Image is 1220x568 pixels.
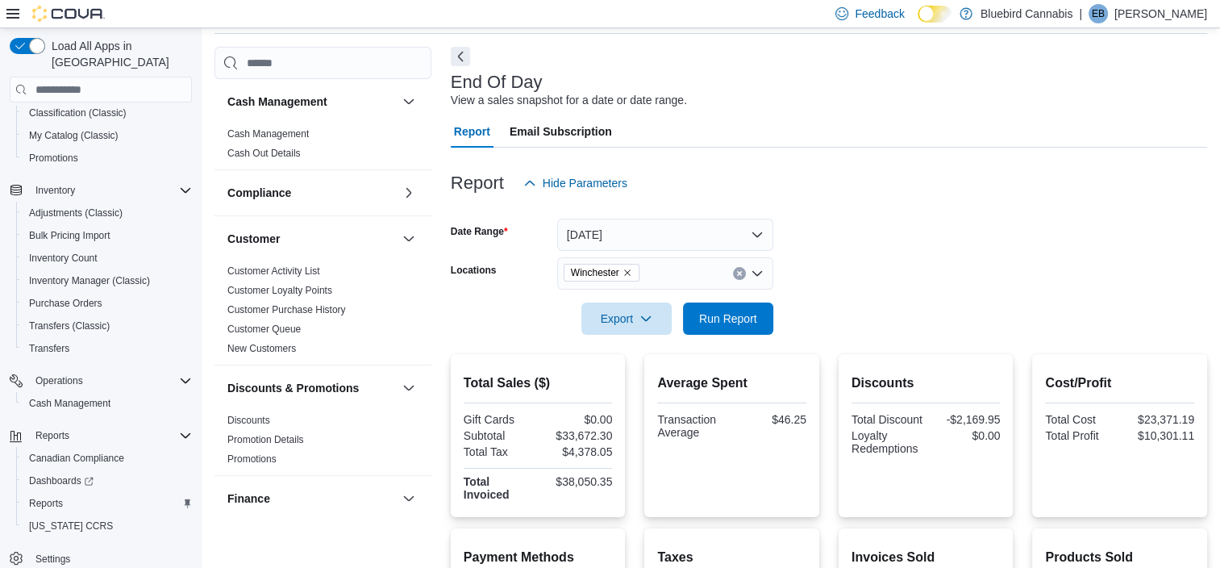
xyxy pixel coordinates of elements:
[35,184,75,197] span: Inventory
[16,147,198,169] button: Promotions
[227,285,332,296] a: Customer Loyalty Points
[29,426,76,445] button: Reports
[657,548,806,567] h2: Taxes
[541,445,612,458] div: $4,378.05
[29,229,110,242] span: Bulk Pricing Import
[29,106,127,119] span: Classification (Classic)
[454,115,490,148] span: Report
[929,429,1000,442] div: $0.00
[3,424,198,447] button: Reports
[16,124,198,147] button: My Catalog (Classic)
[23,148,85,168] a: Promotions
[399,378,418,398] button: Discounts & Promotions
[29,129,119,142] span: My Catalog (Classic)
[1123,429,1194,442] div: $10,301.11
[16,492,198,515] button: Reports
[29,181,192,200] span: Inventory
[227,127,309,140] span: Cash Management
[399,229,418,248] button: Customer
[23,316,192,336] span: Transfers (Classic)
[399,92,418,111] button: Cash Management
[29,297,102,310] span: Purchase Orders
[564,264,639,282] span: Winchester
[16,515,198,537] button: [US_STATE] CCRS
[29,371,90,390] button: Operations
[29,152,78,165] span: Promotions
[464,445,535,458] div: Total Tax
[1045,548,1194,567] h2: Products Sold
[517,167,634,199] button: Hide Parameters
[23,248,192,268] span: Inventory Count
[227,453,277,466] span: Promotions
[16,269,198,292] button: Inventory Manager (Classic)
[23,494,69,513] a: Reports
[32,6,105,22] img: Cova
[227,265,320,277] a: Customer Activity List
[227,303,346,316] span: Customer Purchase History
[451,47,470,66] button: Next
[23,516,192,536] span: Washington CCRS
[541,475,612,488] div: $38,050.35
[657,374,806,393] h2: Average Spent
[35,553,70,566] span: Settings
[214,261,431,365] div: Customer
[23,203,192,223] span: Adjustments (Classic)
[227,324,301,335] a: Customer Queue
[227,453,277,465] a: Promotions
[227,415,270,426] a: Discounts
[16,470,198,492] a: Dashboards
[29,397,110,410] span: Cash Management
[699,311,757,327] span: Run Report
[1045,413,1116,426] div: Total Cost
[16,447,198,470] button: Canadian Compliance
[227,148,301,159] a: Cash Out Details
[451,92,687,109] div: View a sales snapshot for a date or date range.
[464,548,613,567] h2: Payment Methods
[3,179,198,202] button: Inventory
[227,94,327,110] h3: Cash Management
[464,475,510,501] strong: Total Invoiced
[23,226,117,245] a: Bulk Pricing Import
[23,516,119,536] a: [US_STATE] CCRS
[918,6,951,23] input: Dark Mode
[23,294,109,313] a: Purchase Orders
[751,267,764,280] button: Open list of options
[227,342,296,355] span: New Customers
[29,252,98,265] span: Inventory Count
[23,471,192,491] span: Dashboards
[451,173,504,193] h3: Report
[591,303,662,335] span: Export
[29,274,150,287] span: Inventory Manager (Classic)
[16,102,198,124] button: Classification (Classic)
[657,413,728,439] div: Transaction Average
[451,264,497,277] label: Locations
[29,520,113,532] span: [US_STATE] CCRS
[1045,374,1194,393] h2: Cost/Profit
[29,319,110,332] span: Transfers (Classic)
[23,394,117,413] a: Cash Management
[451,73,543,92] h3: End Of Day
[29,497,63,510] span: Reports
[543,175,627,191] span: Hide Parameters
[852,548,1001,567] h2: Invoices Sold
[227,94,396,110] button: Cash Management
[23,203,129,223] a: Adjustments (Classic)
[464,429,535,442] div: Subtotal
[23,339,76,358] a: Transfers
[1089,4,1108,23] div: Emily Baker
[227,128,309,140] a: Cash Management
[929,413,1000,426] div: -$2,169.95
[23,271,192,290] span: Inventory Manager (Classic)
[541,429,612,442] div: $33,672.30
[541,413,612,426] div: $0.00
[1079,4,1082,23] p: |
[451,225,508,238] label: Date Range
[23,316,116,336] a: Transfers (Classic)
[227,304,346,315] a: Customer Purchase History
[29,426,192,445] span: Reports
[29,342,69,355] span: Transfers
[23,471,100,491] a: Dashboards
[683,303,773,335] button: Run Report
[29,474,94,487] span: Dashboards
